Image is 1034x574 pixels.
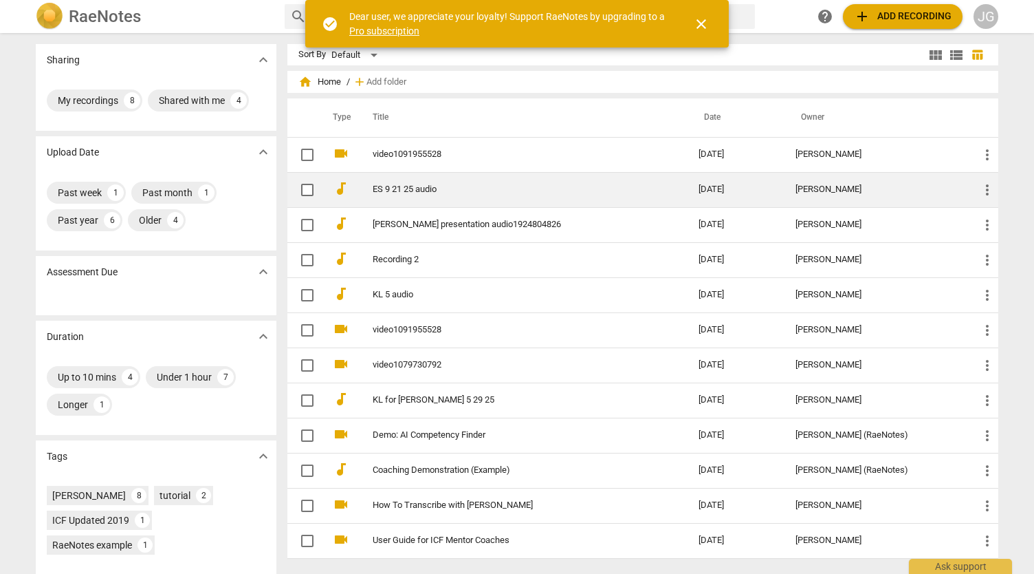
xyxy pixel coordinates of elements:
[967,45,987,65] button: Table view
[52,513,129,527] div: ICF Updated 2019
[979,217,995,233] span: more_vert
[159,94,225,107] div: Shared with me
[36,3,274,30] a: LogoRaeNotes
[373,500,649,511] a: How To Transcribe with [PERSON_NAME]
[373,325,649,335] a: video1091955528
[255,52,272,68] span: expand_more
[854,8,951,25] span: Add recording
[795,290,957,300] div: [PERSON_NAME]
[349,25,419,36] a: Pro subscription
[47,53,80,67] p: Sharing
[373,465,649,476] a: Coaching Demonstration (Example)
[795,430,957,440] div: [PERSON_NAME] (RaeNotes)
[230,92,247,109] div: 4
[687,453,785,488] td: [DATE]
[93,396,110,413] div: 1
[157,370,212,384] div: Under 1 hour
[47,330,84,344] p: Duration
[333,496,349,513] span: videocam
[795,360,957,370] div: [PERSON_NAME]
[124,92,140,109] div: 8
[142,186,192,200] div: Past month
[687,137,785,172] td: [DATE]
[333,286,349,302] span: audiotrack
[255,328,272,345] span: expand_more
[909,559,1012,574] div: Ask support
[373,360,649,370] a: video1079730792
[817,8,833,25] span: help
[107,184,124,201] div: 1
[253,142,274,162] button: Show more
[685,8,718,41] button: Close
[795,255,957,265] div: [PERSON_NAME]
[373,430,649,440] a: Demo: AI Competency Finder
[373,184,649,195] a: ES 9 21 25 audio
[693,16,709,32] span: close
[373,395,649,405] a: KL for [PERSON_NAME] 5 29 25
[198,184,214,201] div: 1
[298,75,341,89] span: Home
[333,531,349,548] span: videocam
[333,391,349,407] span: audiotrack
[217,369,234,385] div: 7
[687,488,785,523] td: [DATE]
[58,398,88,412] div: Longer
[687,242,785,277] td: [DATE]
[290,8,307,25] span: search
[47,449,67,464] p: Tags
[948,47,965,63] span: view_list
[795,535,957,546] div: [PERSON_NAME]
[333,321,349,337] span: videocam
[349,10,668,38] div: Dear user, we appreciate your loyalty! Support RaeNotes by upgrading to a
[333,426,349,443] span: videocam
[795,325,957,335] div: [PERSON_NAME]
[784,98,968,137] th: Owner
[795,220,957,230] div: [PERSON_NAME]
[854,8,870,25] span: add
[58,94,118,107] div: My recordings
[687,383,785,418] td: [DATE]
[69,7,141,26] h2: RaeNotes
[373,290,649,300] a: KL 5 audio
[795,395,957,405] div: [PERSON_NAME]
[687,277,785,312] td: [DATE]
[346,77,350,87] span: /
[135,513,150,528] div: 1
[52,489,126,502] div: [PERSON_NAME]
[373,220,649,230] a: [PERSON_NAME] presentation audio1924804826
[979,252,995,268] span: more_vert
[687,523,785,558] td: [DATE]
[137,538,153,553] div: 1
[36,3,63,30] img: Logo
[843,4,962,29] button: Upload
[687,418,785,453] td: [DATE]
[979,182,995,198] span: more_vert
[167,212,184,228] div: 4
[58,186,102,200] div: Past week
[366,77,406,87] span: Add folder
[122,369,138,385] div: 4
[255,264,272,280] span: expand_more
[927,47,944,63] span: view_module
[687,348,785,383] td: [DATE]
[255,144,272,160] span: expand_more
[687,172,785,207] td: [DATE]
[196,488,211,503] div: 2
[946,45,967,65] button: List view
[253,326,274,347] button: Show more
[333,356,349,372] span: videocam
[353,75,366,89] span: add
[979,392,995,409] span: more_vert
[979,322,995,339] span: more_vert
[298,75,312,89] span: home
[47,145,99,160] p: Upload Date
[795,149,957,160] div: [PERSON_NAME]
[979,463,995,479] span: more_vert
[139,213,162,227] div: Older
[979,147,995,163] span: more_vert
[795,184,957,195] div: [PERSON_NAME]
[356,98,687,137] th: Title
[979,357,995,374] span: more_vert
[795,465,957,476] div: [PERSON_NAME] (RaeNotes)
[322,98,356,137] th: Type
